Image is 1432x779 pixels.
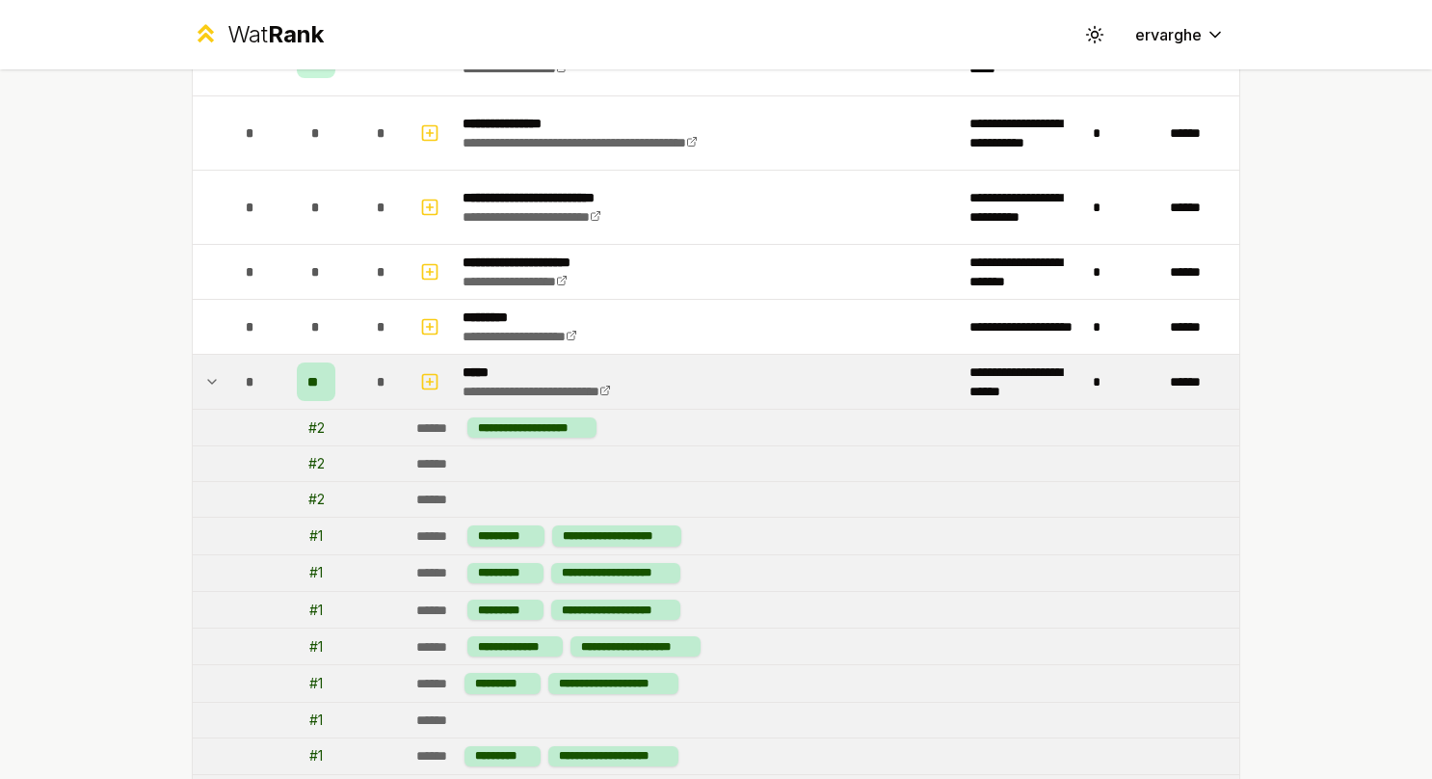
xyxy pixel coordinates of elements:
[309,637,323,657] div: # 1
[227,19,324,50] div: Wat
[309,526,323,546] div: # 1
[309,746,323,766] div: # 1
[1120,17,1240,52] button: ervarghe
[308,490,325,509] div: # 2
[309,674,323,693] div: # 1
[309,563,323,582] div: # 1
[309,711,323,730] div: # 1
[192,19,324,50] a: WatRank
[268,20,324,48] span: Rank
[308,418,325,438] div: # 2
[309,601,323,620] div: # 1
[308,454,325,473] div: # 2
[1135,23,1202,46] span: ervarghe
